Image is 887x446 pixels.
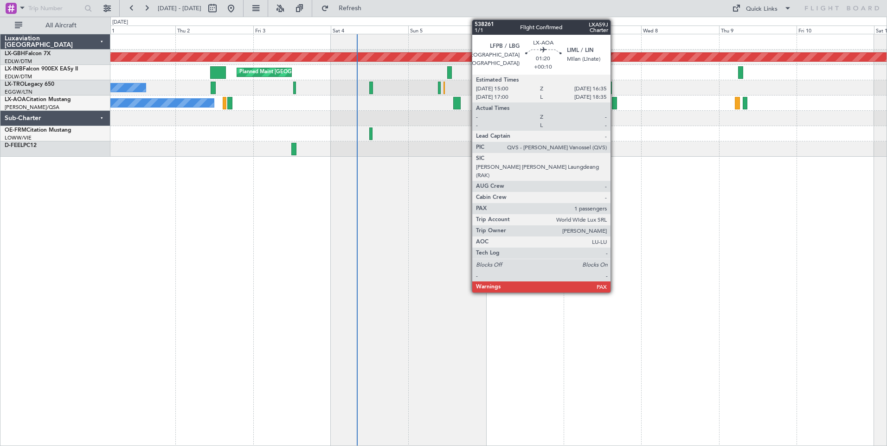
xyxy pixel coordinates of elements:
[5,89,32,96] a: EGGW/LTN
[746,5,778,14] div: Quick Links
[253,25,331,34] div: Fri 3
[727,1,796,16] button: Quick Links
[5,97,26,102] span: LX-AOA
[10,18,101,33] button: All Aircraft
[331,25,408,34] div: Sat 4
[24,22,98,29] span: All Aircraft
[564,25,641,34] div: Tue 7
[408,25,486,34] div: Sun 5
[719,25,797,34] div: Thu 9
[98,25,175,34] div: Wed 1
[5,143,23,148] span: D-FEEL
[5,134,32,141] a: LOWW/VIE
[175,25,253,34] div: Thu 2
[5,58,32,65] a: EDLW/DTM
[158,4,201,13] span: [DATE] - [DATE]
[317,1,373,16] button: Refresh
[5,51,51,57] a: LX-GBHFalcon 7X
[5,66,78,72] a: LX-INBFalcon 900EX EASy II
[5,66,23,72] span: LX-INB
[5,82,54,87] a: LX-TROLegacy 650
[5,104,59,111] a: [PERSON_NAME]/QSA
[486,25,564,34] div: Mon 6
[5,73,32,80] a: EDLW/DTM
[5,127,71,133] a: OE-FRMCitation Mustang
[5,82,25,87] span: LX-TRO
[641,25,719,34] div: Wed 8
[239,65,328,79] div: Planned Maint [GEOGRAPHIC_DATA]
[5,51,25,57] span: LX-GBH
[5,127,26,133] span: OE-FRM
[5,143,37,148] a: D-FEELPC12
[112,19,128,26] div: [DATE]
[331,5,370,12] span: Refresh
[797,25,874,34] div: Fri 10
[5,97,71,102] a: LX-AOACitation Mustang
[28,1,82,15] input: Trip Number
